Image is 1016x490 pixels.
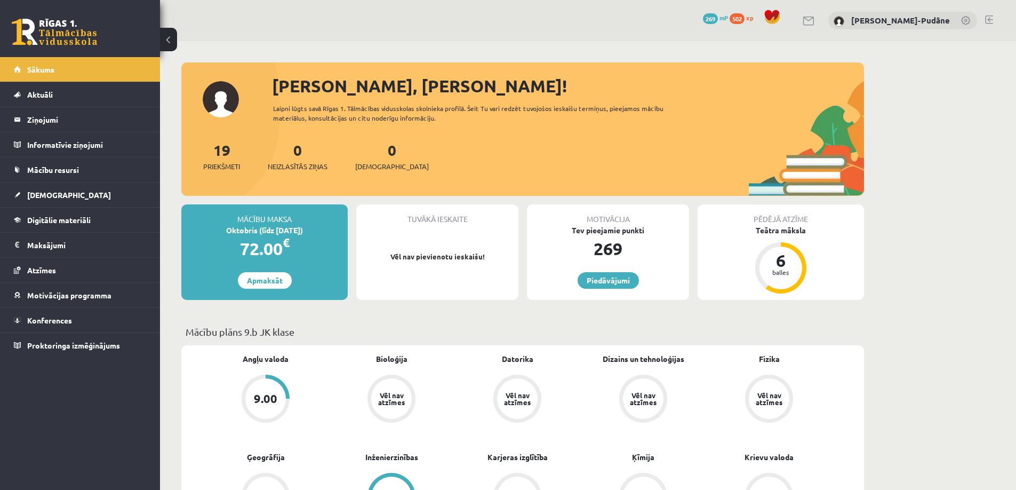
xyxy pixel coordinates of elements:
[703,13,718,24] span: 269
[268,140,327,172] a: 0Neizlasītās ziņas
[283,235,290,250] span: €
[698,204,864,225] div: Pēdējā atzīme
[181,225,348,236] div: Oktobris (līdz [DATE])
[14,308,147,333] a: Konferences
[27,215,91,225] span: Digitālie materiāli
[502,392,532,406] div: Vēl nav atzīmes
[754,392,784,406] div: Vēl nav atzīmes
[377,392,406,406] div: Vēl nav atzīmes
[27,315,72,325] span: Konferences
[356,204,518,225] div: Tuvākā ieskaite
[834,16,844,27] img: Līna Rodina-Pudāne
[706,375,832,425] a: Vēl nav atzīmes
[27,190,111,200] span: [DEMOGRAPHIC_DATA]
[272,73,864,99] div: [PERSON_NAME], [PERSON_NAME]!
[759,353,780,365] a: Fizika
[365,452,418,463] a: Inženierzinības
[603,353,684,365] a: Dizains un tehnoloģijas
[14,57,147,82] a: Sākums
[632,452,654,463] a: Ķīmija
[355,161,429,172] span: [DEMOGRAPHIC_DATA]
[14,208,147,232] a: Digitālie materiāli
[254,393,277,405] div: 9.00
[355,140,429,172] a: 0[DEMOGRAPHIC_DATA]
[376,353,407,365] a: Bioloģija
[698,225,864,236] div: Teātra māksla
[27,290,111,300] span: Motivācijas programma
[698,225,864,295] a: Teātra māksla 6 balles
[27,65,54,74] span: Sākums
[14,283,147,307] a: Motivācijas programma
[580,375,706,425] a: Vēl nav atzīmes
[502,353,533,365] a: Datorika
[362,251,513,262] p: Vēl nav pievienotu ieskaišu!
[719,13,728,22] span: mP
[14,107,147,132] a: Ziņojumi
[703,13,728,22] a: 269 mP
[12,19,97,45] a: Rīgas 1. Tālmācības vidusskola
[851,15,950,26] a: [PERSON_NAME]-Pudāne
[181,204,348,225] div: Mācību maksa
[14,258,147,282] a: Atzīmes
[27,90,53,99] span: Aktuāli
[454,375,580,425] a: Vēl nav atzīmes
[181,236,348,262] div: 72.00
[14,157,147,182] a: Mācību resursi
[14,183,147,207] a: [DEMOGRAPHIC_DATA]
[203,375,329,425] a: 9.00
[527,225,689,236] div: Tev pieejamie punkti
[730,13,745,24] span: 502
[27,233,147,257] legend: Maksājumi
[186,325,860,339] p: Mācību plāns 9.b JK klase
[27,265,56,275] span: Atzīmes
[730,13,758,22] a: 502 xp
[765,252,797,269] div: 6
[527,204,689,225] div: Motivācija
[487,452,548,463] a: Karjeras izglītība
[746,13,753,22] span: xp
[238,272,292,289] a: Apmaksāt
[27,132,147,157] legend: Informatīvie ziņojumi
[765,269,797,275] div: balles
[273,104,683,123] div: Laipni lūgts savā Rīgas 1. Tālmācības vidusskolas skolnieka profilā. Šeit Tu vari redzēt tuvojošo...
[14,233,147,257] a: Maksājumi
[247,452,285,463] a: Ģeogrāfija
[268,161,327,172] span: Neizlasītās ziņas
[745,452,794,463] a: Krievu valoda
[27,107,147,132] legend: Ziņojumi
[27,341,120,350] span: Proktoringa izmēģinājums
[329,375,454,425] a: Vēl nav atzīmes
[27,165,79,175] span: Mācību resursi
[527,236,689,262] div: 269
[14,333,147,358] a: Proktoringa izmēģinājums
[14,82,147,107] a: Aktuāli
[578,272,639,289] a: Piedāvājumi
[203,161,240,172] span: Priekšmeti
[243,353,289,365] a: Angļu valoda
[628,392,658,406] div: Vēl nav atzīmes
[14,132,147,157] a: Informatīvie ziņojumi
[203,140,240,172] a: 19Priekšmeti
